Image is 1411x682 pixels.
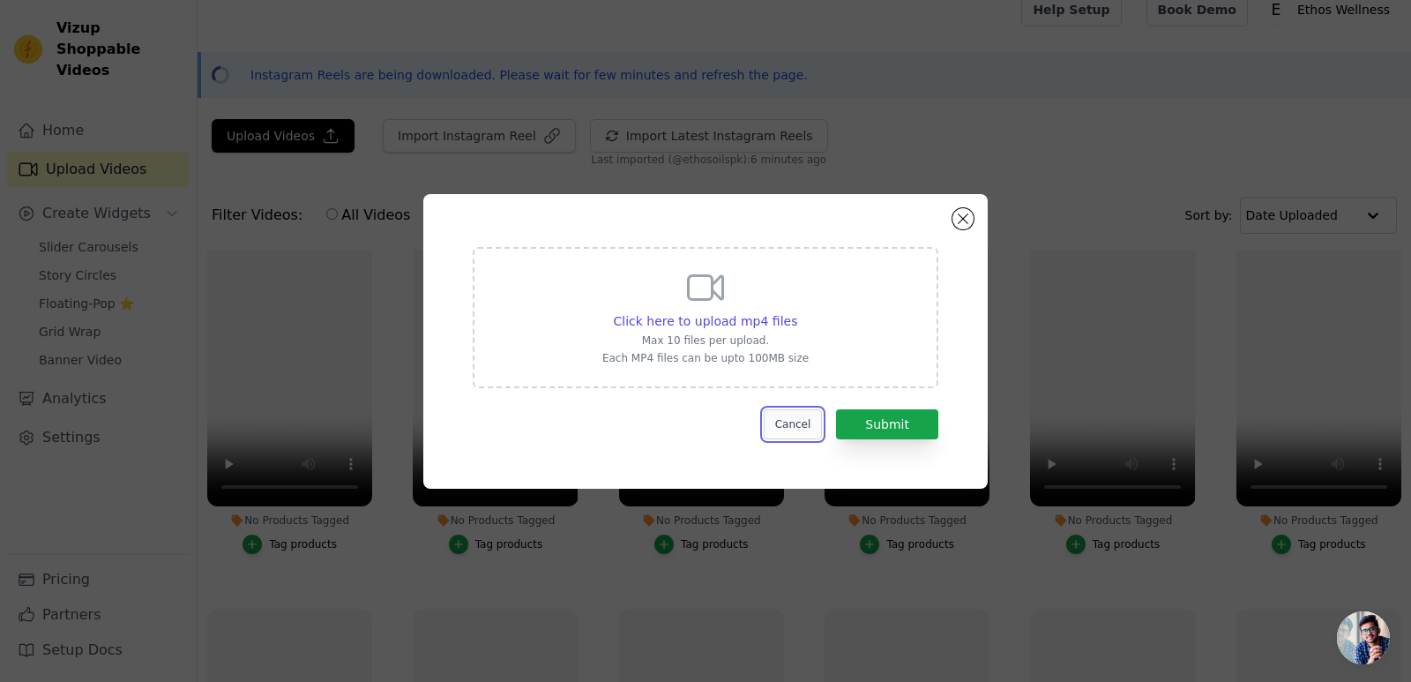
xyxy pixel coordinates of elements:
[764,409,823,439] button: Cancel
[602,351,809,365] p: Each MP4 files can be upto 100MB size
[836,409,938,439] button: Submit
[952,208,974,229] button: Close modal
[1337,611,1390,664] div: Open chat
[602,334,809,348] p: Max 10 files per upload.
[614,314,798,328] span: Click here to upload mp4 files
